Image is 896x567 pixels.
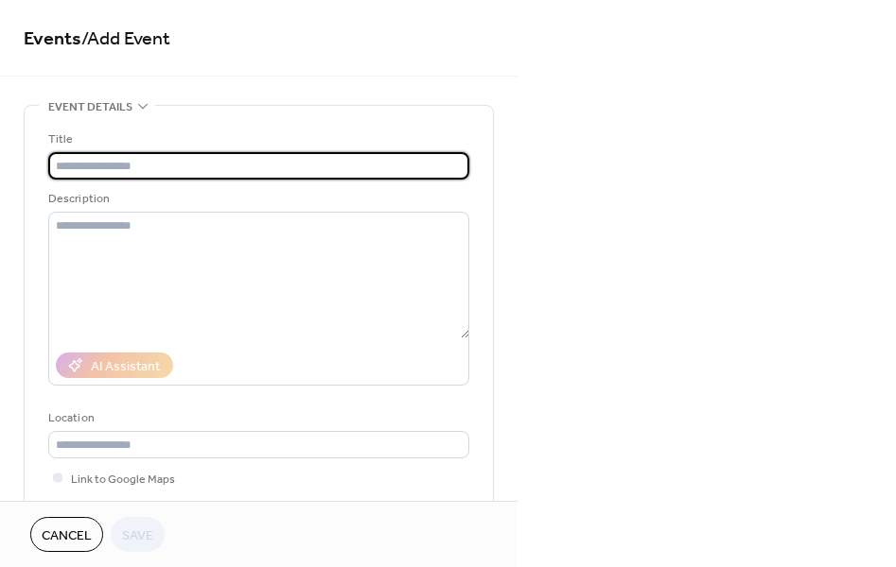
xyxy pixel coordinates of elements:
div: Description [48,189,466,209]
div: Title [48,129,466,149]
span: Link to Google Maps [71,470,175,490]
button: Cancel [30,517,103,552]
span: Event details [48,97,132,117]
a: Events [24,21,81,58]
div: Location [48,408,466,428]
span: / Add Event [81,21,170,58]
span: Cancel [42,526,92,546]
